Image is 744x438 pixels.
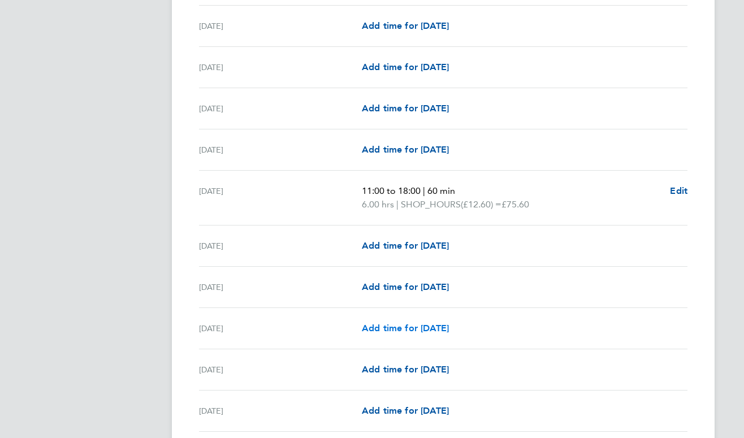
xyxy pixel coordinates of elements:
[362,199,394,210] span: 6.00 hrs
[362,281,449,292] span: Add time for [DATE]
[362,143,449,157] a: Add time for [DATE]
[362,363,449,376] a: Add time for [DATE]
[362,323,449,333] span: Add time for [DATE]
[362,240,449,251] span: Add time for [DATE]
[362,102,449,115] a: Add time for [DATE]
[362,20,449,31] span: Add time for [DATE]
[670,184,687,198] a: Edit
[362,144,449,155] span: Add time for [DATE]
[199,239,362,253] div: [DATE]
[199,19,362,33] div: [DATE]
[199,184,362,211] div: [DATE]
[423,185,425,196] span: |
[199,404,362,418] div: [DATE]
[461,199,501,210] span: (£12.60) =
[362,60,449,74] a: Add time for [DATE]
[362,322,449,335] a: Add time for [DATE]
[362,185,421,196] span: 11:00 to 18:00
[427,185,455,196] span: 60 min
[401,198,461,211] span: SHOP_HOURS
[362,405,449,416] span: Add time for [DATE]
[199,102,362,115] div: [DATE]
[362,280,449,294] a: Add time for [DATE]
[362,62,449,72] span: Add time for [DATE]
[362,404,449,418] a: Add time for [DATE]
[199,363,362,376] div: [DATE]
[199,322,362,335] div: [DATE]
[199,60,362,74] div: [DATE]
[670,185,687,196] span: Edit
[362,103,449,114] span: Add time for [DATE]
[362,19,449,33] a: Add time for [DATE]
[362,364,449,375] span: Add time for [DATE]
[362,239,449,253] a: Add time for [DATE]
[199,143,362,157] div: [DATE]
[396,199,399,210] span: |
[199,280,362,294] div: [DATE]
[501,199,529,210] span: £75.60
